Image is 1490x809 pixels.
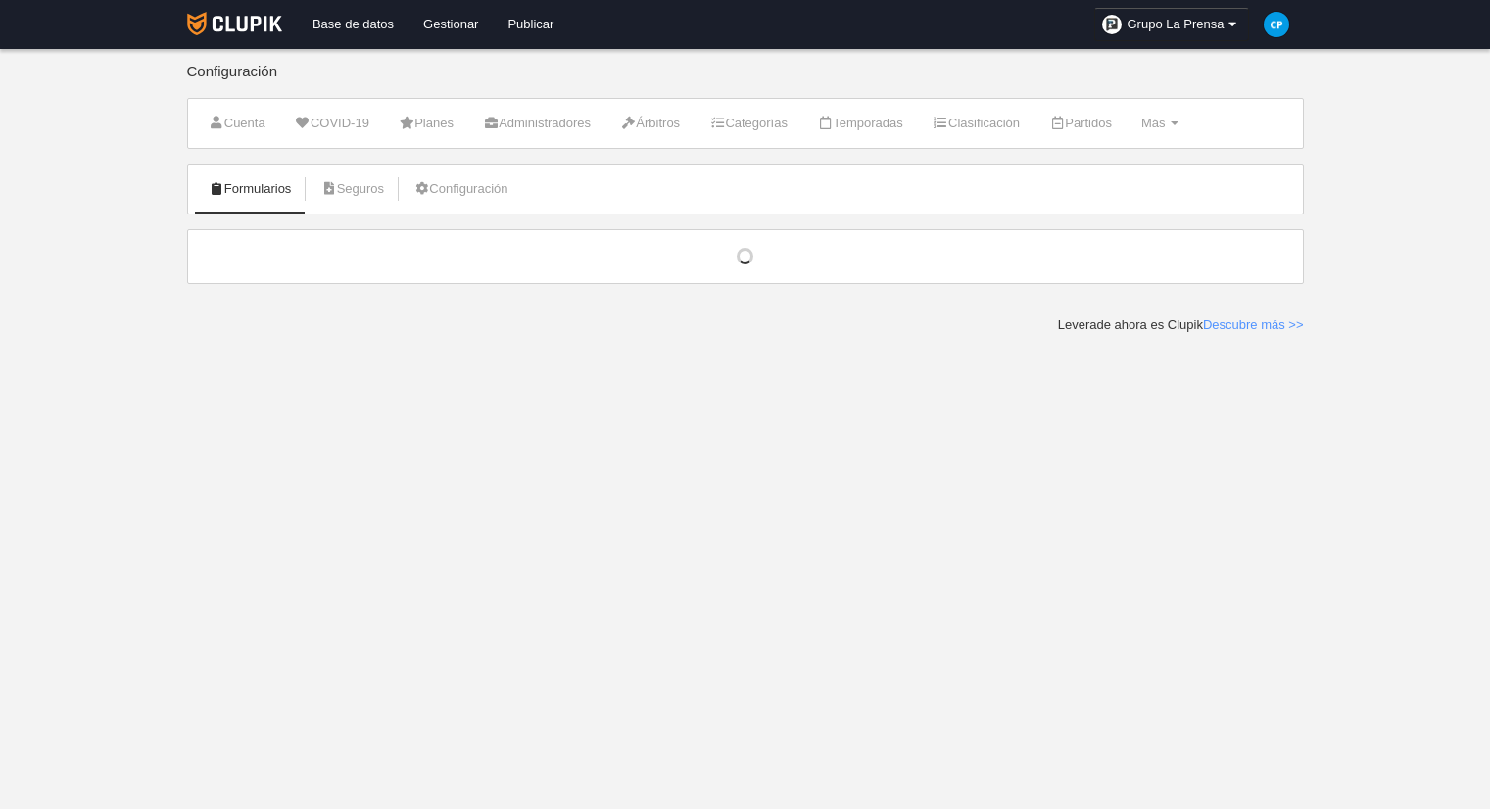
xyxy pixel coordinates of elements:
a: Cuenta [198,109,276,138]
a: Árbitros [609,109,691,138]
a: Categorías [698,109,798,138]
a: Clasificación [922,109,1031,138]
a: Planes [388,109,464,138]
a: Formularios [198,174,303,204]
a: Grupo La Prensa [1094,8,1248,41]
a: Seguros [310,174,395,204]
a: COVID-19 [284,109,380,138]
a: Administradores [472,109,601,138]
a: Más [1130,109,1189,138]
div: Cargando [208,248,1283,265]
img: Clupik [187,12,282,35]
a: Configuración [403,174,518,204]
a: Temporadas [806,109,914,138]
div: Leverade ahora es Clupik [1058,316,1304,334]
div: Configuración [187,64,1304,98]
span: Grupo La Prensa [1127,15,1224,34]
img: c2l6ZT0zMHgzMCZmcz05JnRleHQ9Q1AmYmc9MDM5YmU1.png [1264,12,1289,37]
span: Más [1141,116,1166,130]
img: OakgMWVUclks.30x30.jpg [1102,15,1122,34]
a: Descubre más >> [1203,317,1304,332]
a: Partidos [1038,109,1123,138]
